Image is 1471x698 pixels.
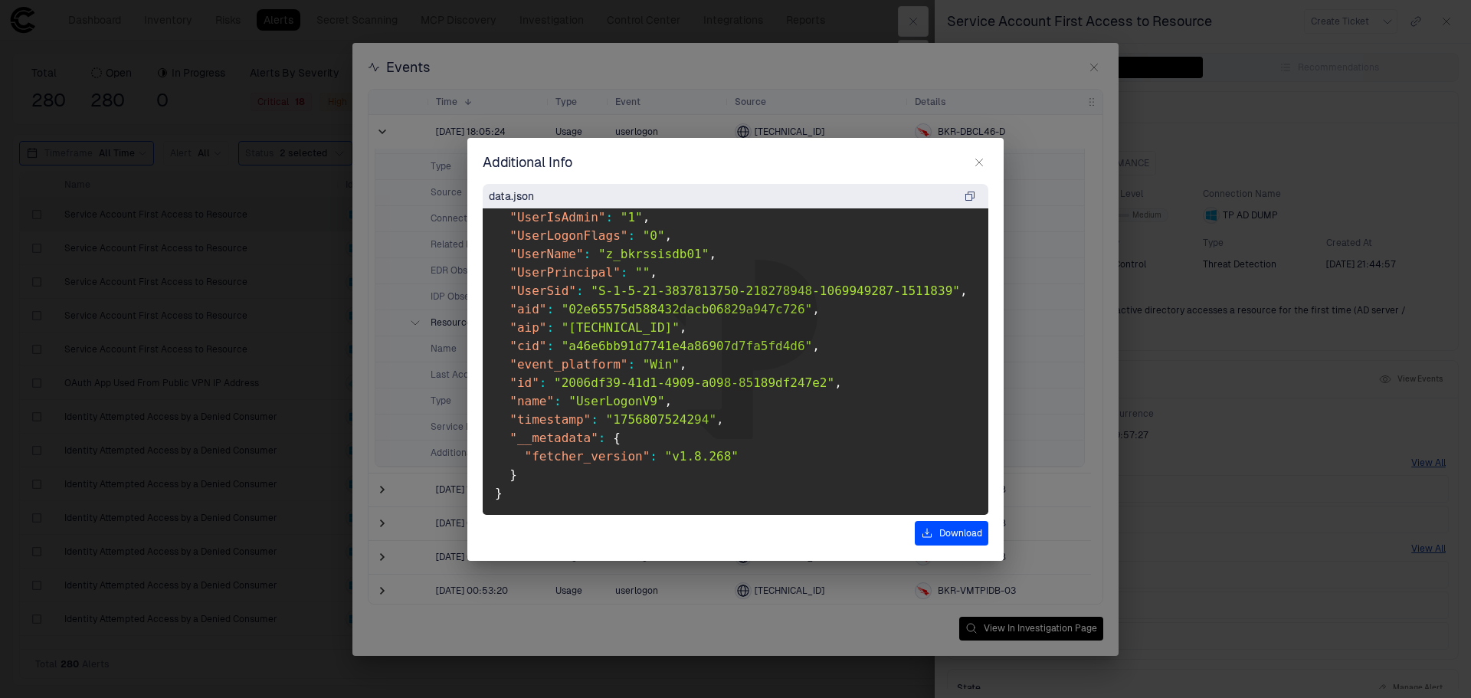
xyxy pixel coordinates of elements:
span: : [546,302,554,316]
span: : [591,412,598,427]
span: "z_bkrssisdb01" [598,247,709,261]
span: "name" [509,394,554,408]
span: } [509,467,517,482]
span: } [495,486,503,500]
span: { [613,431,621,445]
span: "a46e6bb91d7741e4a86907d7fa5fd4d6" [562,339,813,353]
span: "1756807524294" [606,412,717,427]
span: "2006df39-41d1-4909-a098-85189df247e2" [554,375,834,390]
span: : [627,357,635,372]
span: , [716,412,724,427]
span: "id" [509,375,539,390]
span: "UserIsAdmin" [509,210,605,224]
span: data.json [489,189,534,203]
span: : [546,339,554,353]
span: "event_platform" [509,357,627,372]
span: : [546,320,554,335]
span: : [584,247,591,261]
span: : [539,375,547,390]
span: "0" [643,228,665,243]
span: "__metadata" [509,431,598,445]
span: , [650,265,657,280]
span: , [812,339,820,353]
span: : [621,265,628,280]
span: "aid" [509,302,546,316]
span: : [627,228,635,243]
span: : [650,449,657,464]
span: "fetcher_version" [525,449,650,464]
span: , [680,320,687,335]
span: "timestamp" [509,412,591,427]
span: : [606,210,614,224]
span: , [680,357,687,372]
span: "UserSid" [509,283,576,298]
span: , [665,394,673,408]
span: "UserLogonFlags" [509,228,627,243]
span: "cid" [509,339,546,353]
span: "v1.8.268" [665,449,739,464]
span: Additional Info [483,153,572,172]
span: "UserName" [509,247,583,261]
span: : [554,394,562,408]
span: : [576,283,584,298]
span: "UserPrincipal" [509,265,621,280]
span: , [643,210,650,224]
span: , [812,302,820,316]
span: "Win" [643,357,680,372]
span: "aip" [509,320,546,335]
span: , [665,228,673,243]
span: "02e65575d588432dacb06829a947c726" [562,302,813,316]
button: Download [915,521,988,546]
span: : [598,431,606,445]
span: , [709,247,716,261]
span: , [960,283,968,298]
span: "UserLogonV9" [568,394,664,408]
span: , [834,375,842,390]
span: "1" [621,210,643,224]
span: "S-1-5-21-3837813750-218278948-1069949287-1511839" [591,283,960,298]
span: "" [635,265,650,280]
span: "[TECHNICAL_ID]" [562,320,680,335]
